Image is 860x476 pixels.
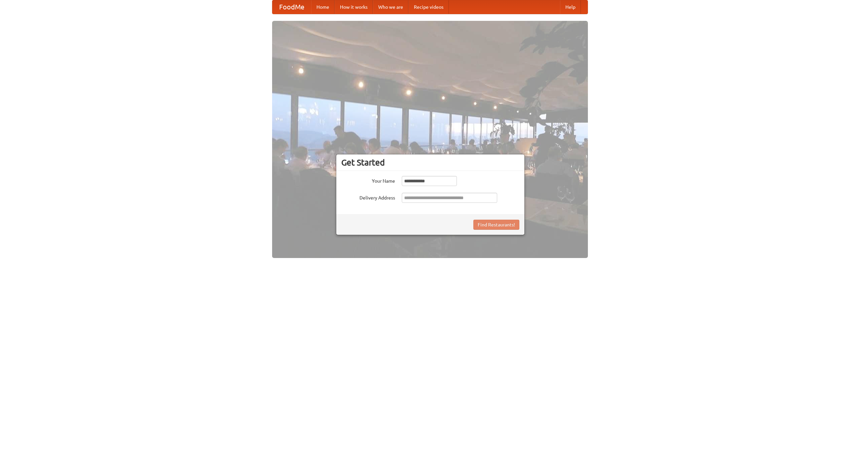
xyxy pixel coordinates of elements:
button: Find Restaurants! [473,220,519,230]
a: How it works [335,0,373,14]
a: Help [560,0,581,14]
a: Recipe videos [408,0,449,14]
label: Delivery Address [341,193,395,201]
a: FoodMe [272,0,311,14]
a: Who we are [373,0,408,14]
label: Your Name [341,176,395,184]
a: Home [311,0,335,14]
h3: Get Started [341,157,519,168]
